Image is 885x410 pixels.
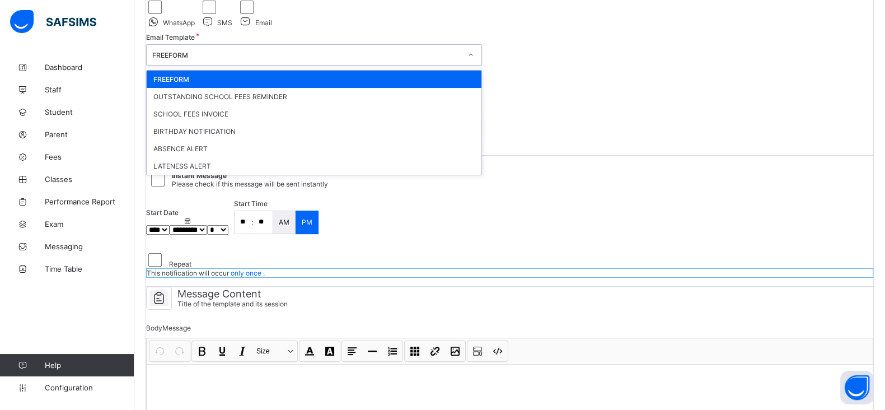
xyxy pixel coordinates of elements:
span: Message Content [177,288,288,300]
img: safsims [10,10,96,34]
p: PM [302,218,312,226]
span: Help [45,361,134,370]
button: List [383,342,402,361]
button: Code view [488,342,507,361]
span: Student [45,108,134,117]
span: Staff [45,85,134,94]
button: Link [425,342,444,361]
button: Bold [193,342,212,361]
button: Table [405,342,424,361]
button: Redo [170,342,189,361]
button: Italic [233,342,252,361]
span: Performance Report [45,197,134,206]
button: Align [343,342,362,361]
div: FREEFORM [152,50,461,59]
button: Open asap [840,371,874,404]
div: ABSENCE ALERT [147,140,481,157]
button: Size [253,342,297,361]
p: : [251,218,253,226]
span: Email Template [146,33,195,41]
span: Please check if this message will be sent instantly [172,180,328,188]
button: Horizontal line [363,342,382,361]
span: Start Date [146,208,179,217]
button: Highlight Color [320,342,339,361]
span: Start time [234,199,268,208]
span: Messaging [45,242,134,251]
div: BIRTHDAY NOTIFICATION [147,123,481,140]
span: Parent [45,130,134,139]
span: Classes [45,175,134,184]
button: Font Color [300,342,319,361]
span: Time Table [45,264,134,273]
button: Underline [213,342,232,361]
p: AM [279,218,289,226]
div: SCHOOL FEES INVOICE [147,105,481,123]
span: Fees [45,152,134,161]
span: Title of the template and its session [177,300,288,308]
span: WhatsApp [163,18,195,27]
span: Instant Message [172,171,227,180]
span: Body Message [146,324,191,332]
div: LATENESS ALERT [147,157,481,175]
div: OUTSTANDING SCHOOL FEES REMINDER [147,88,481,105]
button: Image [446,342,465,361]
span: Email [255,18,272,27]
span: Configuration [45,383,134,392]
button: Undo [150,342,169,361]
span: Dashboard [45,63,134,72]
span: This notification will occur . [147,269,265,277]
label: Repeat [169,260,191,268]
button: Show blocks [468,342,487,361]
span: Exam [45,220,134,229]
div: FREEFORM [147,71,481,88]
span: only once [231,269,261,277]
span: SMS [217,18,232,27]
